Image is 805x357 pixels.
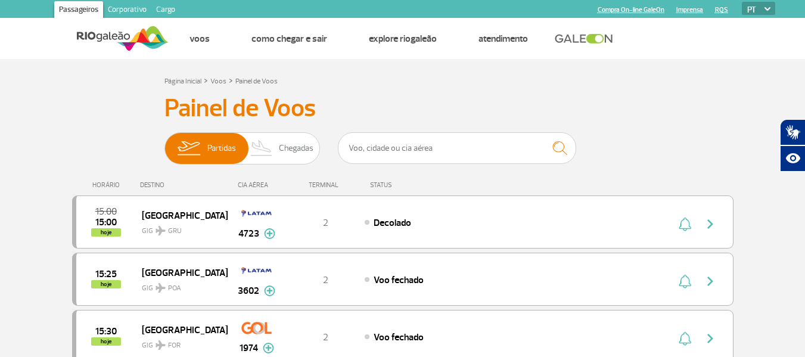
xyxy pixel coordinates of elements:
span: 1974 [240,341,258,355]
a: Painel de Voos [235,77,278,86]
h3: Painel de Voos [164,94,641,123]
span: 2 [323,274,328,286]
span: hoje [91,337,121,346]
img: slider-desembarque [244,133,279,164]
span: 2025-08-26 15:00:05 [95,218,117,226]
span: GIG [142,334,218,351]
a: RQS [715,6,728,14]
div: TERMINAL [287,181,364,189]
span: 2025-08-26 15:25:00 [95,270,117,278]
a: Corporativo [103,1,151,20]
div: STATUS [364,181,461,189]
span: 2 [323,331,328,343]
span: 2 [323,217,328,229]
span: GRU [168,226,182,237]
img: sino-painel-voo.svg [679,274,691,288]
span: GIG [142,219,218,237]
span: FOR [168,340,181,351]
span: [GEOGRAPHIC_DATA] [142,265,218,280]
a: Cargo [151,1,180,20]
img: seta-direita-painel-voo.svg [703,274,717,288]
img: sino-painel-voo.svg [679,217,691,231]
div: Plugin de acessibilidade da Hand Talk. [780,119,805,172]
div: HORÁRIO [76,181,141,189]
input: Voo, cidade ou cia aérea [338,132,576,164]
img: destiny_airplane.svg [156,340,166,350]
span: [GEOGRAPHIC_DATA] [142,322,218,337]
span: hoje [91,228,121,237]
img: destiny_airplane.svg [156,283,166,293]
a: Página Inicial [164,77,201,86]
img: seta-direita-painel-voo.svg [703,217,717,231]
img: seta-direita-painel-voo.svg [703,331,717,346]
a: > [229,73,233,87]
div: DESTINO [140,181,227,189]
img: destiny_airplane.svg [156,226,166,235]
img: mais-info-painel-voo.svg [264,228,275,239]
span: Partidas [207,133,236,164]
button: Abrir tradutor de língua de sinais. [780,119,805,145]
span: 3602 [238,284,259,298]
span: 2025-08-26 15:00:00 [95,207,117,216]
img: sino-painel-voo.svg [679,331,691,346]
img: slider-embarque [170,133,207,164]
a: Imprensa [676,6,703,14]
a: Como chegar e sair [251,33,327,45]
span: GIG [142,277,218,294]
a: Explore RIOgaleão [369,33,437,45]
img: mais-info-painel-voo.svg [264,285,275,296]
a: Compra On-line GaleOn [598,6,664,14]
a: > [204,73,208,87]
span: 4723 [238,226,259,241]
a: Voos [210,77,226,86]
span: Voo fechado [374,331,424,343]
div: CIA AÉREA [227,181,287,189]
button: Abrir recursos assistivos. [780,145,805,172]
img: mais-info-painel-voo.svg [263,343,274,353]
span: Voo fechado [374,274,424,286]
a: Passageiros [54,1,103,20]
a: Atendimento [478,33,528,45]
span: 2025-08-26 15:30:00 [95,327,117,336]
span: POA [168,283,181,294]
span: hoje [91,280,121,288]
span: Chegadas [279,133,313,164]
span: [GEOGRAPHIC_DATA] [142,207,218,223]
a: Voos [189,33,210,45]
span: Decolado [374,217,411,229]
